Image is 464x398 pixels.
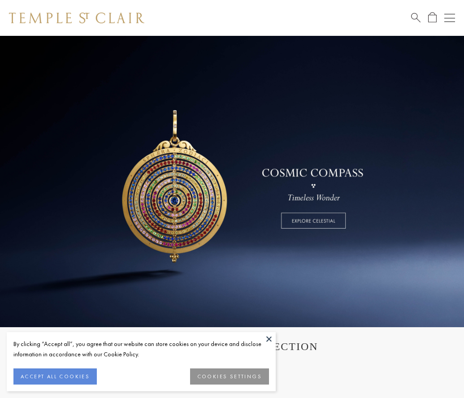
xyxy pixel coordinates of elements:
button: Open navigation [444,13,455,23]
img: Temple St. Clair [9,13,144,23]
a: Search [411,12,421,23]
button: COOKIES SETTINGS [190,368,269,385]
button: ACCEPT ALL COOKIES [13,368,97,385]
div: By clicking “Accept all”, you agree that our website can store cookies on your device and disclos... [13,339,269,359]
a: Open Shopping Bag [428,12,437,23]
